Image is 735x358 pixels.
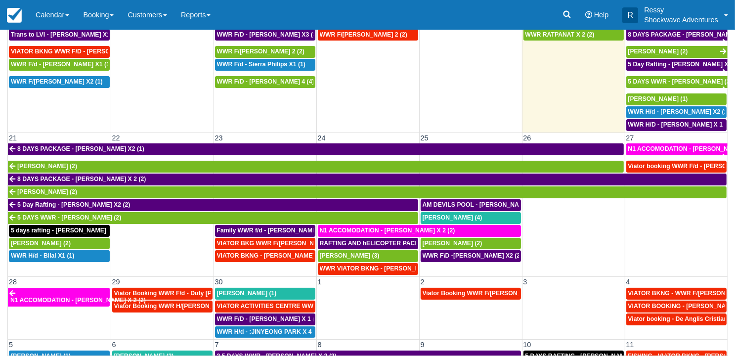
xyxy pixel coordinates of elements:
a: 5 Day Rafting - [PERSON_NAME] X2 (2) [626,59,728,71]
span: WWR H/d - [PERSON_NAME] X2 (2) [628,108,730,115]
a: N1 ACCOMODATION - [PERSON_NAME] X 2 (2) [318,225,521,237]
span: 5 DAYS WWR - [PERSON_NAME] (2) [17,214,121,221]
a: [PERSON_NAME] (4) [421,212,521,224]
span: [PERSON_NAME] (2) [423,240,482,247]
span: WWR F/d - [PERSON_NAME] X1 (1) [11,61,112,68]
div: R [622,7,638,23]
a: [PERSON_NAME] (3) [318,250,418,262]
span: 5 days rafting - [PERSON_NAME] (1) [11,227,115,234]
span: 8 DAYS PACKAGE - [PERSON_NAME] X2 (1) [17,145,144,152]
span: WWR H/d - :JINYEONG PARK X 4 (4) [217,328,321,335]
span: WWR F/d - Sierra Philips X1 (1) [217,61,305,68]
a: VIATOR BKG WWR F/[PERSON_NAME] [PERSON_NAME] 2 (2) [215,238,315,250]
span: 29 [111,278,121,286]
a: WWR F/D - [PERSON_NAME] 4 (4) [215,76,315,88]
a: [PERSON_NAME] (2) [9,238,110,250]
span: Family WWR f/d - [PERSON_NAME] X 4 (4) [217,227,339,234]
a: 5 Day Rafting - [PERSON_NAME] X2 (2) [8,199,418,211]
span: 28 [8,278,18,286]
a: WWR F/D - [PERSON_NAME] X3 (3) [215,29,315,41]
span: 8 [317,341,323,349]
a: WWR F/d - Sierra Philips X1 (1) [215,59,315,71]
a: Viator Booking WWR H/[PERSON_NAME] x2 (3) [112,301,213,313]
p: Shockwave Adventures [644,15,718,25]
span: WWR F/[PERSON_NAME] 2 (2) [217,48,304,55]
span: 24 [317,134,327,142]
span: VIATOR ACTIVITIES CENTRE WWR - [PERSON_NAME] X 1 (1) [217,303,394,310]
span: [PERSON_NAME] (2) [11,240,71,247]
a: 5 DAYS WWR - [PERSON_NAME] (2) [626,76,728,88]
a: WWR RATPANAT X 2 (2) [523,29,624,41]
a: WWR F/D - [PERSON_NAME] X 1 (1) [215,313,315,325]
a: N1 ACCOMODATION - [PERSON_NAME] X 2 (2) [8,288,110,307]
a: 8 DAYS PACKAGE - [PERSON_NAME] X 2 (2) [626,29,728,41]
span: WWR F\D -[PERSON_NAME] X2 (2) [423,252,522,259]
a: WWR H/D - [PERSON_NAME] X 1 (1) [626,119,727,131]
span: 2 [420,278,426,286]
span: VIATOR BKG WWR F/[PERSON_NAME] [PERSON_NAME] 2 (2) [217,240,396,247]
span: 27 [625,134,635,142]
a: WWR F\D -[PERSON_NAME] X2 (2) [421,250,521,262]
span: WWR F/[PERSON_NAME] 2 (2) [320,31,407,38]
span: Viator Booking WWR F/[PERSON_NAME] X 2 (2) [423,290,561,297]
span: AM DEVILS POOL - [PERSON_NAME] X 2 (2) [423,201,550,208]
span: 7 [214,341,220,349]
span: VIATOR BKNG WWR F/D - [PERSON_NAME] X 1 (1) [11,48,158,55]
a: WWR F/[PERSON_NAME] X2 (1) [9,76,110,88]
span: WWR VIATOR BKNG - [PERSON_NAME] 2 (2) [320,265,449,272]
a: VIATOR BKNG WWR F/D - [PERSON_NAME] X 1 (1) [9,46,110,58]
span: WWR RATPANAT X 2 (2) [525,31,595,38]
a: [PERSON_NAME] (1) [626,93,727,105]
a: WWR F/d - [PERSON_NAME] X1 (1) [9,59,110,71]
span: [PERSON_NAME] (4) [423,214,482,221]
span: 1 [317,278,323,286]
a: WWR H/d - :JINYEONG PARK X 4 (4) [215,326,315,338]
a: 8 DAYS PACKAGE - [PERSON_NAME] X 2 (2) [8,174,727,185]
a: WWR VIATOR BKNG - [PERSON_NAME] 2 (2) [318,263,418,275]
a: AM DEVILS POOL - [PERSON_NAME] X 2 (2) [421,199,521,211]
span: [PERSON_NAME] (1) [628,95,688,102]
a: N1 ACCOMODATION - [PERSON_NAME] X 2 (2) [626,143,728,155]
span: WWR F/[PERSON_NAME] X2 (1) [11,78,103,85]
span: 25 [420,134,430,142]
span: N1 ACCOMODATION - [PERSON_NAME] X 2 (2) [320,227,455,234]
span: Viator Booking WWR H/[PERSON_NAME] x2 (3) [114,303,251,310]
p: Ressy [644,5,718,15]
a: VIATOR BKNG - [PERSON_NAME] 2 (2) [215,250,315,262]
span: Trans to LVI - [PERSON_NAME] X1 (1) [11,31,119,38]
a: WWR H/d - Bilal X1 (1) [9,250,110,262]
a: Viator booking - De Anglis Cristiano X1 (1) [626,313,727,325]
span: WWR F/D - [PERSON_NAME] X3 (3) [217,31,318,38]
span: N1 ACCOMODATION - [PERSON_NAME] X 2 (2) [10,297,146,304]
span: [PERSON_NAME] (2) [628,48,688,55]
img: checkfront-main-nav-mini-logo.png [7,8,22,23]
span: 26 [522,134,532,142]
span: WWR H/d - Bilal X1 (1) [11,252,74,259]
a: VIATOR BKNG - WWR F/[PERSON_NAME] 3 (3) [626,288,727,300]
span: 6 [111,341,117,349]
span: 11 [625,341,635,349]
a: Trans to LVI - [PERSON_NAME] X1 (1) [9,29,110,41]
span: [PERSON_NAME] (1) [217,290,277,297]
span: 5 DAYS WWR - [PERSON_NAME] (2) [628,78,732,85]
span: 23 [214,134,224,142]
a: [PERSON_NAME] (2) [8,161,624,173]
a: WWR F/[PERSON_NAME] 2 (2) [318,29,418,41]
a: VIATOR BOOKING - [PERSON_NAME] 2 (2) [626,301,727,313]
span: 9 [420,341,426,349]
a: Family WWR f/d - [PERSON_NAME] X 4 (4) [215,225,315,237]
span: [PERSON_NAME] (2) [17,163,77,170]
span: WWR F/D - [PERSON_NAME] 4 (4) [217,78,314,85]
a: Viator booking WWR F/d - [PERSON_NAME] 3 (3) [626,161,727,173]
span: 4 [625,278,631,286]
a: [PERSON_NAME] (2) [626,46,728,58]
span: [PERSON_NAME] (3) [320,252,380,259]
span: 10 [522,341,532,349]
a: WWR F/[PERSON_NAME] 2 (2) [215,46,315,58]
span: 5 [8,341,14,349]
a: 5 days rafting - [PERSON_NAME] (1) [9,225,110,237]
span: WWR F/D - [PERSON_NAME] X 1 (1) [217,315,320,322]
span: WWR H/D - [PERSON_NAME] X 1 (1) [628,121,732,128]
span: 21 [8,134,18,142]
a: Viator Booking WWR F/[PERSON_NAME] X 2 (2) [421,288,521,300]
